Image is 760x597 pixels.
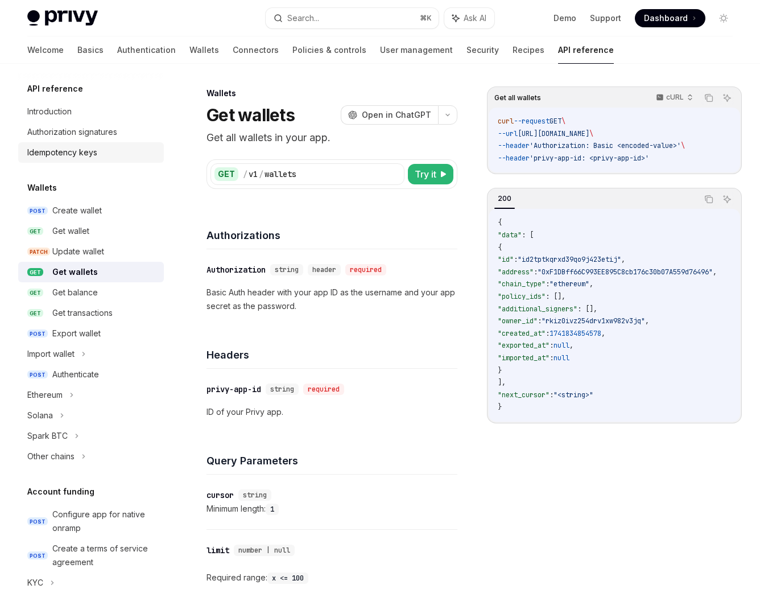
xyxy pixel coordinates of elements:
button: Search...⌘K [266,8,439,28]
span: PATCH [27,248,50,256]
a: Welcome [27,36,64,64]
div: cursor [206,489,234,501]
button: Ask AI [444,8,494,28]
span: "policy_ids" [498,292,546,301]
a: PATCHUpdate wallet [18,241,164,262]
div: Required range: [206,571,457,584]
span: { [498,243,502,252]
div: Other chains [27,450,75,463]
span: "exported_at" [498,341,550,350]
span: : [], [546,292,565,301]
a: POSTAuthenticate [18,364,164,385]
div: Configure app for native onramp [52,508,157,535]
a: Policies & controls [292,36,366,64]
span: GET [27,227,43,236]
div: / [243,168,247,180]
a: User management [380,36,453,64]
div: / [259,168,263,180]
span: "0xF1DBff66C993EE895C8cb176c30b07A559d76496" [538,267,713,277]
div: Get balance [52,286,98,299]
a: GETGet balance [18,282,164,303]
div: Authenticate [52,368,99,381]
p: ID of your Privy app. [206,405,457,419]
a: POSTCreate wallet [18,200,164,221]
span: , [645,316,649,326]
span: "id" [498,255,514,264]
span: number | null [238,546,290,555]
span: POST [27,551,48,560]
div: Get wallets [52,265,98,279]
a: Support [590,13,621,24]
div: privy-app-id [206,384,261,395]
span: : [546,279,550,289]
span: , [601,329,605,338]
div: Create a terms of service agreement [52,542,157,569]
span: "imported_at" [498,353,550,363]
span: "next_cursor" [498,390,550,400]
div: Authorization [206,264,266,275]
h5: API reference [27,82,83,96]
p: cURL [666,93,684,102]
p: Get all wallets in your app. [206,130,457,146]
a: API reference [558,36,614,64]
span: \ [589,129,593,138]
span: 'privy-app-id: <privy-app-id>' [530,154,649,163]
span: POST [27,330,48,338]
div: Import wallet [27,347,75,361]
button: Ask AI [720,90,734,105]
span: POST [27,517,48,526]
span: curl [498,117,514,126]
h4: Headers [206,347,457,363]
a: Dashboard [635,9,705,27]
span: : [514,255,518,264]
h5: Account funding [27,485,94,499]
span: --url [498,129,518,138]
span: , [621,255,625,264]
img: light logo [27,10,98,26]
a: Demo [554,13,576,24]
div: wallets [265,168,296,180]
div: Search... [287,11,319,25]
span: --request [514,117,550,126]
a: POSTConfigure app for native onramp [18,504,164,538]
div: Wallets [206,88,457,99]
a: POSTCreate a terms of service agreement [18,538,164,573]
span: , [589,279,593,289]
button: Toggle dark mode [714,9,733,27]
div: Authorization signatures [27,125,117,139]
code: x <= 100 [267,573,308,584]
span: POST [27,207,48,215]
span: GET [27,289,43,297]
span: : [550,353,554,363]
span: \ [681,141,685,150]
a: GETGet wallet [18,221,164,241]
div: GET [214,167,238,181]
div: Idempotency keys [27,146,97,159]
div: Get wallet [52,224,89,238]
a: Authentication [117,36,176,64]
span: GET [27,268,43,277]
p: Basic Auth header with your app ID as the username and your app secret as the password. [206,286,457,313]
span: header [312,265,336,274]
span: string [243,491,267,500]
div: limit [206,545,229,556]
div: KYC [27,576,43,590]
div: 200 [494,192,515,205]
span: 'Authorization: Basic <encoded-value>' [530,141,681,150]
span: : [], [577,304,597,314]
a: Basics [77,36,104,64]
div: Create wallet [52,204,102,217]
div: v1 [249,168,258,180]
a: Security [466,36,499,64]
span: 1741834854578 [550,329,601,338]
span: string [270,385,294,394]
button: Try it [408,164,453,184]
span: { [498,218,502,227]
div: required [345,264,386,275]
span: , [569,341,573,350]
span: Open in ChatGPT [362,109,431,121]
span: "address" [498,267,534,277]
span: : [ [522,230,534,240]
span: ⌘ K [420,14,432,23]
button: Ask AI [720,192,734,207]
